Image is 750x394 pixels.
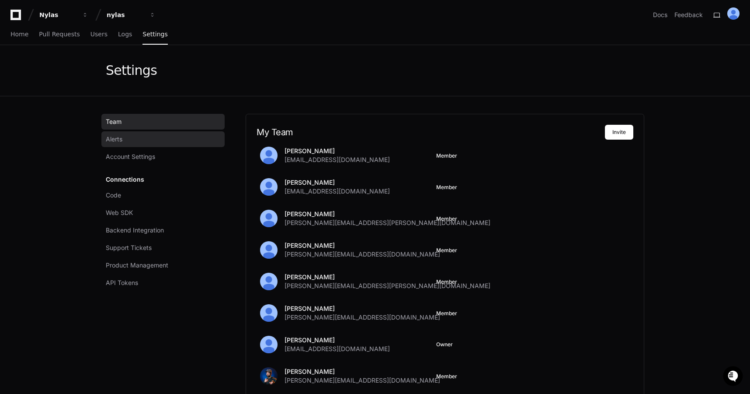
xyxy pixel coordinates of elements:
span: Logs [118,32,132,37]
a: Account Settings [101,149,225,165]
p: [PERSON_NAME] [285,304,440,313]
span: Team [106,117,122,126]
span: [PERSON_NAME][EMAIL_ADDRESS][PERSON_NAME][DOMAIN_NAME] [285,218,490,227]
a: Settings [142,25,167,45]
a: API Tokens [101,275,225,291]
img: ALV-UjVx4QsUv2vQ7govzziCNfn35w5cloQITbkrqtu0w7UC3zMprpLFU7kv7W3wT4pTfQKO-AwIrI89tC_tZyexTIWTQf4F7... [260,210,278,227]
a: Alerts [101,131,225,147]
a: Support Tickets [101,240,225,256]
p: [PERSON_NAME] [285,273,490,281]
img: ALV-UjUOIAdolc_MnxPWR-us-eU6VIDE1H5wsZCSEeBINWKmULU_qLfkiX-5XqNrD71uLO1OgJbcYgRu8jh01PjzqVXdMdQUc... [727,7,740,20]
a: Docs [653,11,667,19]
span: Pull Requests [39,32,80,37]
p: [PERSON_NAME] [285,210,490,218]
span: Users [90,32,108,37]
div: Welcome [9,35,159,49]
div: Settings [106,63,157,78]
span: Backend Integration [106,226,164,235]
span: Web SDK [106,208,133,217]
img: ALV-UjWAwotKH51uAA6420LX8-0r4738RG93l6CUIg2XUYZ2NqQS0J_yM6T51l5l3NrMmfsPKcitl6gP8BDmocdDdptR_atsj... [260,147,278,164]
iframe: Open customer support [722,365,746,389]
span: Pylon [87,92,106,98]
p: [PERSON_NAME] [285,147,390,155]
a: Team [101,114,225,130]
a: Powered byPylon [62,91,106,98]
span: [EMAIL_ADDRESS][DOMAIN_NAME] [285,187,390,196]
p: [PERSON_NAME] [285,367,440,376]
a: Product Management [101,257,225,273]
a: Logs [118,25,132,45]
a: Home [10,25,28,45]
span: API Tokens [106,278,138,287]
button: Invite [605,125,633,140]
span: [EMAIL_ADDRESS][DOMAIN_NAME] [285,345,390,353]
a: Pull Requests [39,25,80,45]
button: Member [436,310,457,317]
span: [EMAIL_ADDRESS][DOMAIN_NAME] [285,155,390,164]
span: Code [106,191,121,200]
img: ALV-UjWC8FXoJKKqWd_R-X2jW1ZvZFZUhNZjR2rRoq0G-3a_2kHTuhVkgYO4d-csnA6Y-vVGu_0t4z_-GNH-_3izbj9hvrVak... [260,336,278,353]
span: [PERSON_NAME][EMAIL_ADDRESS][DOMAIN_NAME] [285,313,440,322]
span: Home [10,32,28,37]
img: ALV-UjXThIxB7C5wNSvyc5TSn-wkVkV9ofXNQVa00qQx_c3YKoaPrP9qRWnWlm4Pm7RTFFZAU59kYe2ldF9T_M6bDGbdrXEZc... [260,178,278,196]
span: Account Settings [106,152,155,161]
button: Member [436,373,457,380]
span: [PERSON_NAME][EMAIL_ADDRESS][DOMAIN_NAME] [285,250,440,259]
img: PlayerZero [9,9,26,26]
a: Users [90,25,108,45]
span: Support Tickets [106,243,152,252]
button: Member [436,184,457,191]
div: We're available if you need us! [30,74,111,81]
div: Nylas [39,11,77,19]
button: Nylas [36,7,92,23]
img: ALV-UjXKaXR9Jb79zu_70Id3L4l7NaDUg9ww9Vw3Ge-VNYoMl-Ql_ankAIG9rTmtSYjzf0fhDT3JunWLGm2YwnZpqzNCFTcaO... [260,273,278,290]
button: nylas [103,7,159,23]
p: [PERSON_NAME] [285,336,390,345]
span: Product Management [106,261,168,270]
a: Backend Integration [101,222,225,238]
span: Owner [436,341,453,348]
span: [PERSON_NAME][EMAIL_ADDRESS][DOMAIN_NAME] [285,376,440,385]
span: Alerts [106,135,122,144]
img: 1736555170064-99ba0984-63c1-480f-8ee9-699278ef63ed [9,65,24,81]
button: Member [436,215,457,222]
div: Start new chat [30,65,143,74]
p: [PERSON_NAME] [285,178,390,187]
img: ACg8ocINRnlf1dWFTn9Pjd-3C8-sR16ik65RLYwTqOhHnGtWuBxxoIcA=s96-c [260,367,278,385]
div: nylas [107,11,144,19]
span: Settings [142,32,167,37]
button: Member [436,247,457,254]
a: Web SDK [101,205,225,221]
button: Member [436,152,457,159]
a: Code [101,187,225,203]
button: Member [436,278,457,285]
img: ALV-UjX79-dvnzbPd2526pmvR9d0B0AlM4dhKJHiakbG6LpuAuuCjo2P3maE0MtbRd-5crw5LNDEXQgAi_9PD-m9uJHLtVZx_... [260,304,278,322]
h2: My Team [257,127,605,137]
span: [PERSON_NAME][EMAIL_ADDRESS][PERSON_NAME][DOMAIN_NAME] [285,281,490,290]
img: ALV-UjVxF5ZgvvH5NfFc8xaSerDjENUr6thmM0w7_9Ovi66dwpxYnKNC8FLxNtDpzokFUy13hzJqQ6d8euFhtq291ajrnGC1k... [260,241,278,259]
p: [PERSON_NAME] [285,241,440,250]
button: Start new chat [149,68,159,78]
button: Feedback [674,11,703,19]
